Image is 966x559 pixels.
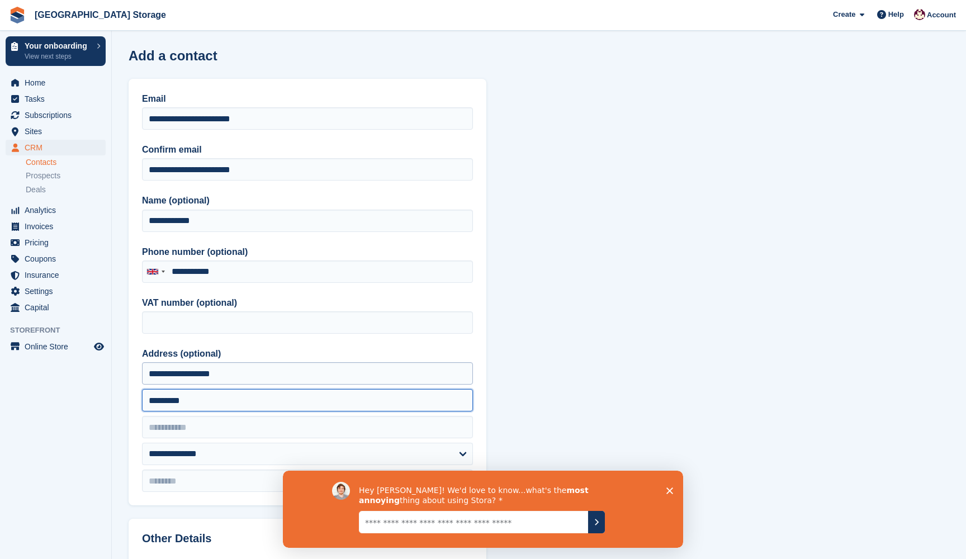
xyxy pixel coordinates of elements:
[6,124,106,139] a: menu
[142,296,473,310] label: VAT number (optional)
[26,184,46,195] span: Deals
[6,300,106,315] a: menu
[142,143,473,157] label: Confirm email
[25,219,92,234] span: Invoices
[6,91,106,107] a: menu
[92,340,106,353] a: Preview store
[25,251,92,267] span: Coupons
[30,6,171,24] a: [GEOGRAPHIC_DATA] Storage
[6,235,106,250] a: menu
[142,532,473,545] h2: Other Details
[26,170,60,181] span: Prospects
[888,9,904,20] span: Help
[6,267,106,283] a: menu
[6,219,106,234] a: menu
[129,48,217,63] h1: Add a contact
[833,9,855,20] span: Create
[25,75,92,91] span: Home
[25,267,92,283] span: Insurance
[26,170,106,182] a: Prospects
[26,157,106,168] a: Contacts
[25,339,92,354] span: Online Store
[25,91,92,107] span: Tasks
[25,300,92,315] span: Capital
[143,261,168,282] div: United Kingdom: +44
[6,140,106,155] a: menu
[26,184,106,196] a: Deals
[142,92,473,106] label: Email
[25,51,91,61] p: View next steps
[142,194,473,207] label: Name (optional)
[25,124,92,139] span: Sites
[25,42,91,50] p: Your onboarding
[25,107,92,123] span: Subscriptions
[25,140,92,155] span: CRM
[283,471,683,548] iframe: Survey by David from Stora
[142,347,473,361] label: Address (optional)
[927,10,956,21] span: Account
[6,107,106,123] a: menu
[914,9,925,20] img: Andrew Lacey
[25,235,92,250] span: Pricing
[142,245,473,259] label: Phone number (optional)
[25,202,92,218] span: Analytics
[6,251,106,267] a: menu
[10,325,111,336] span: Storefront
[6,202,106,218] a: menu
[9,7,26,23] img: stora-icon-8386f47178a22dfd0bd8f6a31ec36ba5ce8667c1dd55bd0f319d3a0aa187defe.svg
[6,36,106,66] a: Your onboarding View next steps
[25,283,92,299] span: Settings
[6,283,106,299] a: menu
[6,339,106,354] a: menu
[6,75,106,91] a: menu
